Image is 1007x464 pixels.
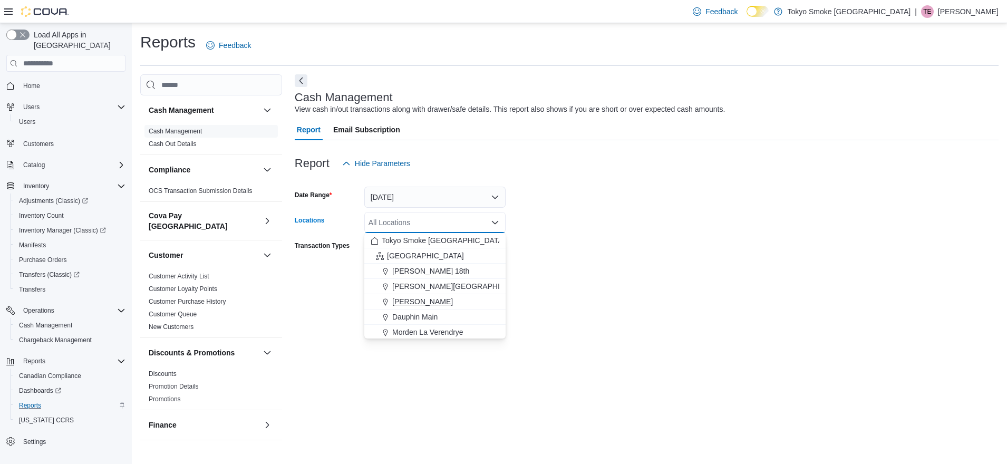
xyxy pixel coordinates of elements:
h3: Discounts & Promotions [149,347,235,358]
a: Cash Management [149,128,202,135]
a: Adjustments (Classic) [15,195,92,207]
button: Cova Pay [GEOGRAPHIC_DATA] [149,210,259,231]
button: Cash Management [11,318,130,333]
div: Customer [140,270,282,337]
button: Canadian Compliance [11,369,130,383]
h3: Finance [149,420,177,430]
button: [GEOGRAPHIC_DATA] [364,248,506,264]
span: Canadian Compliance [19,372,81,380]
span: Cash Management [15,319,125,332]
span: Report [297,119,321,140]
span: Chargeback Management [15,334,125,346]
span: Chargeback Management [19,336,92,344]
button: Reports [11,398,130,413]
a: Customer Queue [149,311,197,318]
span: Operations [23,306,54,315]
div: Taylor Erskine [921,5,934,18]
a: Transfers [15,283,50,296]
a: [US_STATE] CCRS [15,414,78,427]
span: Feedback [705,6,738,17]
a: Reports [15,399,45,412]
a: Customer Loyalty Points [149,285,217,293]
button: Users [2,100,130,114]
span: Inventory [23,182,49,190]
span: Customer Activity List [149,272,209,281]
a: Dashboards [11,383,130,398]
span: Operations [19,304,125,317]
h1: Reports [140,32,196,53]
span: Manifests [15,239,125,252]
a: Chargeback Management [15,334,96,346]
span: Dauphin Main [392,312,438,322]
a: Inventory Manager (Classic) [11,223,130,238]
a: Adjustments (Classic) [11,194,130,208]
img: Cova [21,6,69,17]
span: Reports [19,355,125,368]
button: Compliance [149,165,259,175]
span: TE [923,5,931,18]
span: Settings [23,438,46,446]
span: Users [19,118,35,126]
button: Users [19,101,44,113]
span: Email Subscription [333,119,400,140]
span: Inventory Manager (Classic) [19,226,106,235]
span: Manifests [19,241,46,249]
span: Washington CCRS [15,414,125,427]
a: Cash Management [15,319,76,332]
h3: Customer [149,250,183,260]
a: Settings [19,436,50,448]
a: Cash Out Details [149,140,197,148]
button: Customer [261,249,274,262]
button: Tokyo Smoke [GEOGRAPHIC_DATA] [364,233,506,248]
a: Transfers (Classic) [15,268,84,281]
span: Feedback [219,40,251,51]
button: Manifests [11,238,130,253]
span: Transfers [19,285,45,294]
span: Inventory Count [19,211,64,220]
button: Finance [261,419,274,431]
a: Transfers (Classic) [11,267,130,282]
button: Inventory [19,180,53,192]
button: [DATE] [364,187,506,208]
div: Discounts & Promotions [140,368,282,410]
button: Chargeback Management [11,333,130,347]
button: [PERSON_NAME] [364,294,506,310]
span: Dashboards [19,386,61,395]
button: Cash Management [261,104,274,117]
button: Finance [149,420,259,430]
button: Customer [149,250,259,260]
p: | [915,5,917,18]
button: Reports [19,355,50,368]
a: Discounts [149,370,177,378]
button: Transfers [11,282,130,297]
input: Dark Mode [747,6,769,17]
button: Cova Pay [GEOGRAPHIC_DATA] [261,215,274,227]
span: Reports [19,401,41,410]
span: Adjustments (Classic) [19,197,88,205]
span: Inventory Count [15,209,125,222]
span: Home [19,79,125,92]
a: Dashboards [15,384,65,397]
span: [PERSON_NAME] 18th [392,266,469,276]
a: Feedback [202,35,255,56]
button: Inventory [2,179,130,194]
span: Reports [23,357,45,365]
button: Users [11,114,130,129]
a: Promotions [149,395,181,403]
button: [PERSON_NAME][GEOGRAPHIC_DATA] [364,279,506,294]
button: Settings [2,434,130,449]
span: New Customers [149,323,193,331]
a: Customer Activity List [149,273,209,280]
label: Locations [295,216,325,225]
button: Customers [2,136,130,151]
h3: Cash Management [149,105,214,115]
a: Manifests [15,239,50,252]
button: Inventory Count [11,208,130,223]
span: Load All Apps in [GEOGRAPHIC_DATA] [30,30,125,51]
span: Transfers (Classic) [19,270,80,279]
span: Customer Purchase History [149,297,226,306]
span: Purchase Orders [15,254,125,266]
